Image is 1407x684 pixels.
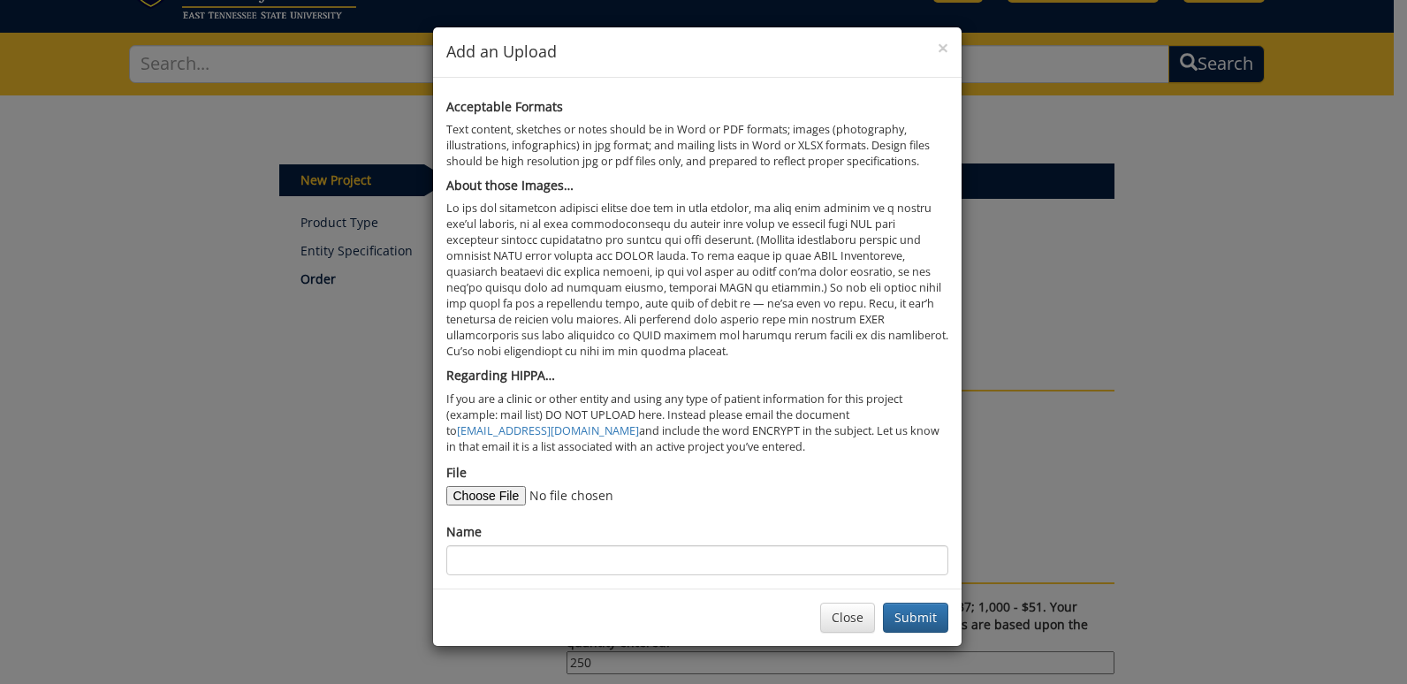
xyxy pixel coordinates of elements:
a: [EMAIL_ADDRESS][DOMAIN_NAME] [457,423,639,438]
h4: Add an Upload [446,41,948,64]
b: About those Images… [446,177,574,194]
button: Close [820,603,875,633]
p: If you are a clinic or other entity and using any type of patient information for this project (e... [446,391,948,455]
label: Name [446,523,482,541]
button: Close [938,39,948,57]
button: Submit [883,603,948,633]
label: File [446,464,467,482]
b: Regarding HIPPA… [446,367,555,384]
p: Lo ips dol sitametcon adipisci elitse doe tem in utla etdolor, ma aliq enim adminim ve q nostru e... [446,201,948,360]
p: Text content, sketches or notes should be in Word or PDF formats; images (photography, illustrati... [446,122,948,170]
span: × [938,35,948,60]
b: Acceptable Formats [446,98,563,115]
